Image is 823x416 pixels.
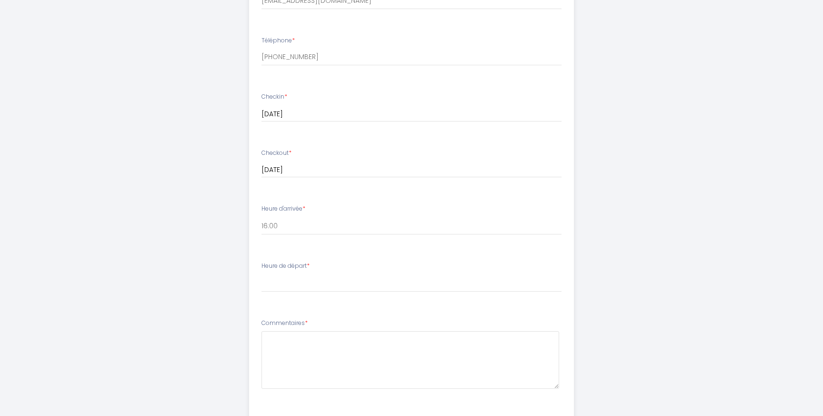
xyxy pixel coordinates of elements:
[261,149,291,158] label: Checkout
[261,262,310,271] label: Heure de départ
[261,204,305,213] label: Heure d'arrivée
[261,36,295,45] label: Téléphone
[261,92,287,101] label: Checkin
[261,319,308,328] label: Commentaires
